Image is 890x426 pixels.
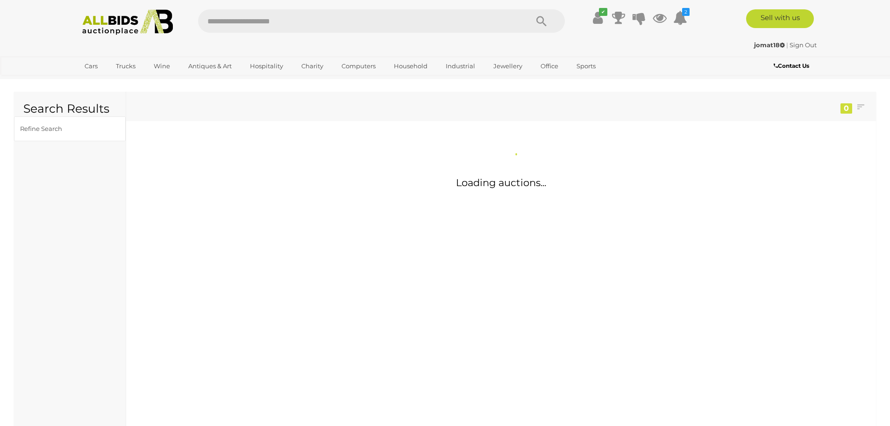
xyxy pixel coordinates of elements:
a: Charity [295,58,329,74]
a: 2 [673,9,687,26]
button: Search [518,9,565,33]
a: [GEOGRAPHIC_DATA] [78,74,157,89]
span: Loading auctions... [456,177,546,188]
a: Sports [570,58,602,74]
a: Industrial [440,58,481,74]
a: Hospitality [244,58,289,74]
div: Refine Search [20,123,97,134]
a: jomat18 [754,41,786,49]
a: Contact Us [774,61,812,71]
a: Trucks [110,58,142,74]
b: Contact Us [774,62,809,69]
a: Wine [148,58,176,74]
a: Household [388,58,434,74]
a: Jewellery [487,58,528,74]
a: Computers [335,58,382,74]
a: Sign Out [790,41,817,49]
a: Cars [78,58,104,74]
div: 0 [840,103,852,114]
i: ✔ [599,8,607,16]
strong: jomat18 [754,41,785,49]
a: Sell with us [746,9,814,28]
a: Office [534,58,564,74]
span: | [786,41,788,49]
a: ✔ [591,9,605,26]
i: 2 [682,8,690,16]
h2: Search Results [23,102,116,116]
a: Antiques & Art [182,58,238,74]
img: Allbids.com.au [77,9,178,35]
